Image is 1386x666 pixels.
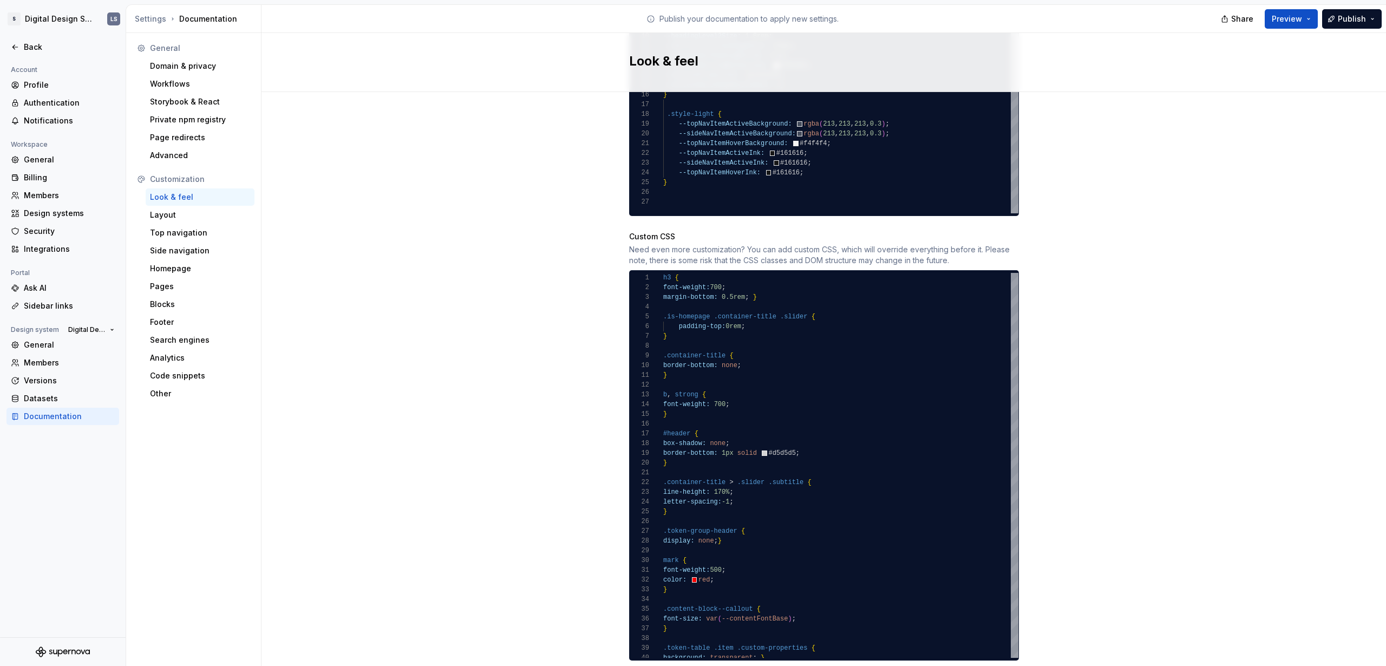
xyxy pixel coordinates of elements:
[714,537,717,545] span: ;
[869,120,881,128] span: 0.3
[630,497,649,507] div: 24
[146,314,254,331] a: Footer
[811,644,815,652] span: {
[146,188,254,206] a: Look & feel
[725,323,741,330] span: 0rem
[678,140,788,147] span: --topNavItemHoverBackground:
[885,130,889,138] span: ;
[768,449,795,457] span: #d5d5d5
[630,624,649,634] div: 37
[24,375,115,386] div: Versions
[146,75,254,93] a: Workflows
[630,448,649,458] div: 19
[780,313,807,321] span: .slider
[630,292,649,302] div: 3
[630,409,649,419] div: 15
[663,91,667,99] span: }
[6,354,119,371] a: Members
[1272,14,1302,24] span: Preview
[780,159,807,167] span: #161616
[146,206,254,224] a: Layout
[6,138,52,151] div: Workspace
[146,224,254,241] a: Top navigation
[819,130,823,138] span: (
[710,440,725,447] span: none
[881,130,885,138] span: )
[667,110,714,118] span: .style-light
[1265,9,1318,29] button: Preview
[675,391,698,399] span: strong
[6,187,119,204] a: Members
[854,130,866,138] span: 213
[630,643,649,653] div: 39
[36,647,90,657] svg: Supernova Logo
[803,120,819,128] span: rgba
[737,449,756,457] span: solid
[737,644,807,652] span: .custom-properties
[803,130,819,138] span: rgba
[663,449,718,457] span: border-bottom:
[850,130,854,138] span: ,
[729,479,733,486] span: >
[630,148,649,158] div: 22
[866,120,869,128] span: ,
[714,488,729,496] span: 170%
[24,244,115,254] div: Integrations
[811,313,815,321] span: {
[146,349,254,367] a: Analytics
[881,120,885,128] span: )
[6,336,119,354] a: General
[6,205,119,222] a: Design systems
[1215,9,1260,29] button: Share
[150,150,250,161] div: Advanced
[823,130,835,138] span: 213
[854,120,866,128] span: 213
[753,654,756,662] span: ;
[663,179,667,186] span: }
[630,187,649,197] div: 26
[630,439,649,448] div: 18
[146,242,254,259] a: Side navigation
[630,139,649,148] div: 21
[150,317,250,328] div: Footer
[630,634,649,643] div: 38
[702,391,706,399] span: {
[630,429,649,439] div: 17
[834,130,838,138] span: ,
[663,605,753,613] span: .content-block--callout
[663,488,710,496] span: line-height:
[6,76,119,94] a: Profile
[741,323,745,330] span: ;
[772,169,799,177] span: #161616
[150,299,250,310] div: Blocks
[630,458,649,468] div: 20
[630,556,649,565] div: 30
[792,615,795,623] span: ;
[630,90,649,100] div: 16
[630,517,649,526] div: 26
[737,362,741,369] span: ;
[663,644,710,652] span: .token-table
[630,370,649,380] div: 11
[803,149,807,157] span: ;
[722,566,725,574] span: ;
[722,498,729,506] span: -1
[663,479,725,486] span: .container-title
[729,498,733,506] span: ;
[24,97,115,108] div: Authentication
[24,154,115,165] div: General
[834,120,838,128] span: ,
[630,322,649,331] div: 6
[24,339,115,350] div: General
[146,147,254,164] a: Advanced
[663,440,706,447] span: box-shadow:
[866,130,869,138] span: ,
[698,576,710,584] span: red
[788,615,792,623] span: )
[710,654,753,662] span: transparent
[741,527,745,535] span: {
[150,352,250,363] div: Analytics
[630,129,649,139] div: 20
[6,279,119,297] a: Ask AI
[714,401,725,408] span: 700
